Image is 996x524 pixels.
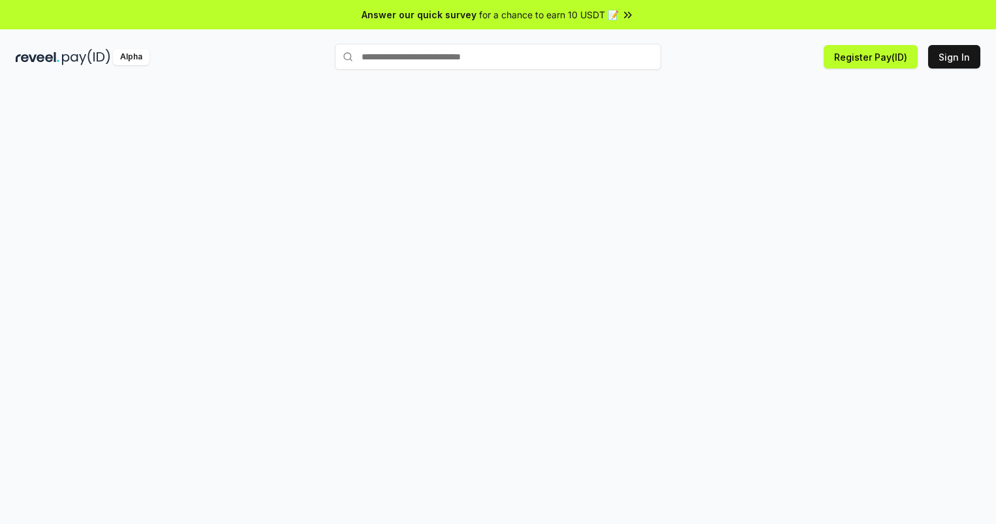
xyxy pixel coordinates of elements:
[113,49,149,65] div: Alpha
[928,45,980,69] button: Sign In
[16,49,59,65] img: reveel_dark
[479,8,619,22] span: for a chance to earn 10 USDT 📝
[362,8,476,22] span: Answer our quick survey
[824,45,918,69] button: Register Pay(ID)
[62,49,110,65] img: pay_id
